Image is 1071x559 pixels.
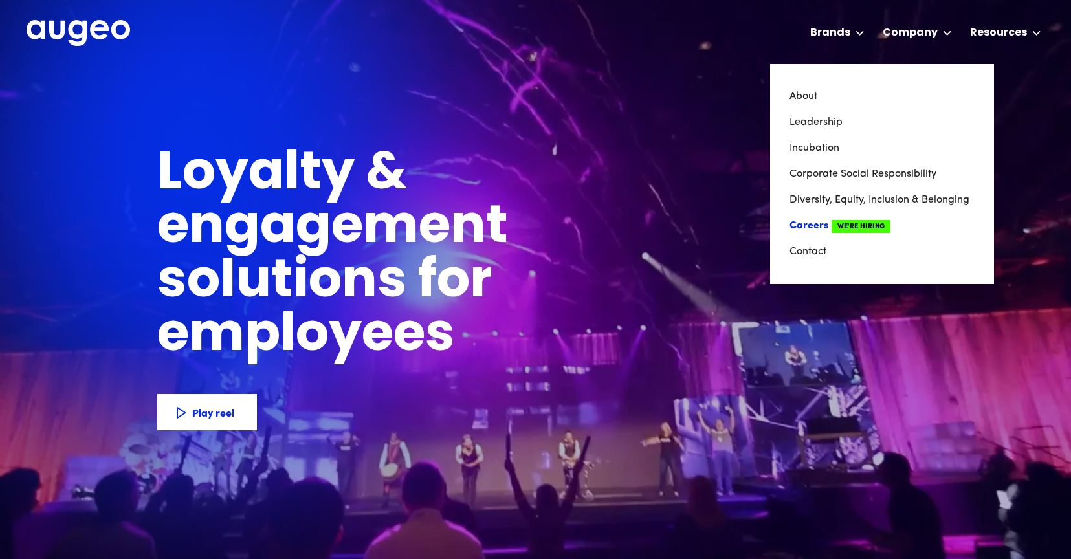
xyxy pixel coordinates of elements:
[27,20,130,47] img: Augeo's full logo in white.
[810,25,850,41] div: Brands
[27,20,130,47] a: home
[789,213,975,239] a: CareersWe're Hiring
[970,25,1027,41] div: Resources
[789,135,975,161] a: Incubation
[789,83,975,109] a: About
[789,239,975,265] a: Contact
[883,25,938,41] div: Company
[789,161,975,187] a: Corporate Social Responsibility
[789,187,975,213] a: Diversity, Equity, Inclusion & Belonging
[770,64,994,284] nav: Company
[832,220,890,233] span: We're Hiring
[789,109,975,135] a: Leadership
